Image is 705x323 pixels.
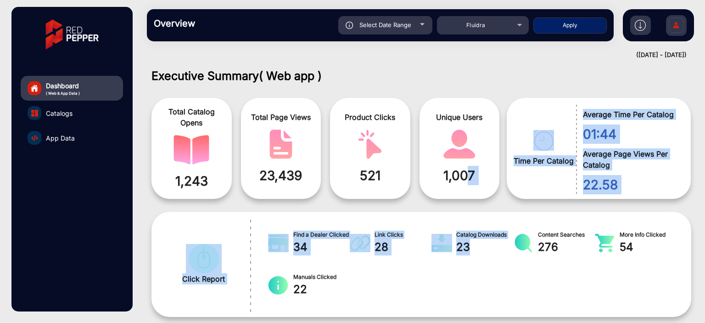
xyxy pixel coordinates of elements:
[21,76,123,101] a: Dashboard( Web & App Data )
[431,234,452,252] img: catalog
[456,239,513,255] span: 23
[513,234,534,252] img: catalog
[533,17,607,34] button: Apply
[248,112,314,123] span: Total Page Views
[31,110,38,117] img: catalog
[293,273,350,281] span: Manuals Clicked
[30,84,39,92] img: home
[46,91,80,96] span: ( Web & App Data )
[442,130,477,159] img: catalog
[375,231,431,239] span: Link Clicks
[538,231,595,239] span: Content Searches
[594,234,615,252] img: catalog
[46,133,75,143] span: App Data
[31,135,38,142] img: catalog
[337,112,403,123] span: Product Clicks
[138,51,687,60] div: ([DATE] - [DATE])
[21,125,123,150] a: App Data
[583,148,677,170] span: Average Page Views Per Catalog
[46,108,73,118] span: Catalogs
[666,11,686,43] img: Sign%20Up.svg
[158,171,225,191] span: 1,243
[268,276,289,295] img: catalog
[620,231,677,239] span: More Info Clicked
[173,135,209,164] img: catalog
[293,231,350,239] span: Find a Dealer Clicked
[151,69,691,83] h1: Executive Summary
[21,101,123,125] a: Catalogs
[263,130,299,159] img: catalog
[39,11,105,57] img: vmg-logo
[346,22,353,29] img: icon
[620,239,677,255] span: 54
[46,81,80,91] span: Dashboard
[293,239,350,255] span: 34
[538,239,595,255] span: 276
[583,109,677,120] span: Average Time Per Catalog
[293,281,350,298] span: 22
[268,234,289,252] img: catalog
[426,112,493,123] span: Unique Users
[350,234,370,252] img: catalog
[583,125,677,144] span: 01:44
[186,244,222,273] img: catalog
[375,239,431,255] span: 28
[635,20,646,31] img: h2download.svg
[583,175,677,194] span: 22.58
[466,22,486,28] span: Fluidra
[456,231,513,239] span: Catalog Downloads
[154,18,282,29] h3: Overview
[248,166,314,185] span: 23,439
[533,130,554,151] img: catalog
[158,106,225,128] span: Total Catalog Opens
[337,166,403,185] span: 521
[426,166,493,185] span: 1,007
[182,273,225,284] span: Click Report
[359,21,411,28] span: Select Date Range
[352,130,388,159] img: catalog
[259,69,322,83] span: ( Web app )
